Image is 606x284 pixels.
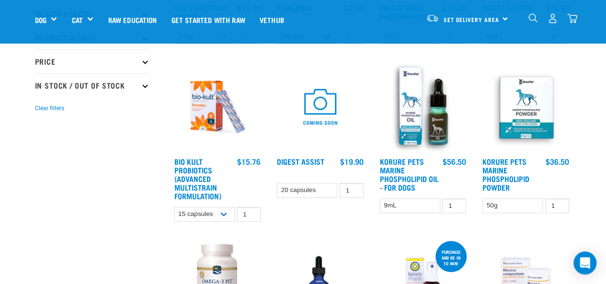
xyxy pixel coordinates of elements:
[573,251,596,274] div: Open Intercom Messenger
[426,14,439,23] img: van-moving.png
[164,0,252,39] a: Get started with Raw
[174,159,221,198] a: Bio Kult Probiotics (Advanced Multistrain Formulation)
[172,61,263,153] img: 2023 AUG RE Product1724
[35,14,46,25] a: Dog
[237,207,261,222] input: 1
[546,157,569,166] div: $36.50
[545,198,569,213] input: 1
[101,0,164,39] a: Raw Education
[528,13,537,23] img: home-icon-1@2x.png
[443,157,466,166] div: $56.50
[435,245,467,271] div: Purchase and be in to win!
[377,61,469,153] img: OI Lfront 1024x1024
[35,49,150,73] p: Price
[340,183,364,198] input: 1
[380,159,438,189] a: Korure Pets Marine Phospholipid Oil - for Dogs
[35,104,64,113] button: Clear filters
[71,14,82,25] a: Cat
[444,18,499,21] span: Set Delivery Area
[237,157,261,166] div: $15.76
[480,61,572,153] img: POWDER01 65ae0065 919d 4332 9357 5d1113de9ef1 1024x1024
[252,0,291,39] a: Vethub
[567,13,577,23] img: home-icon@2x.png
[277,159,324,163] a: Digest Assist
[274,61,366,153] img: COMING SOON
[482,159,529,189] a: Korure Pets Marine Phospholipid Powder
[340,157,364,166] div: $19.90
[548,13,558,23] img: user.png
[35,73,150,97] p: In Stock / Out Of Stock
[442,198,466,213] input: 1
